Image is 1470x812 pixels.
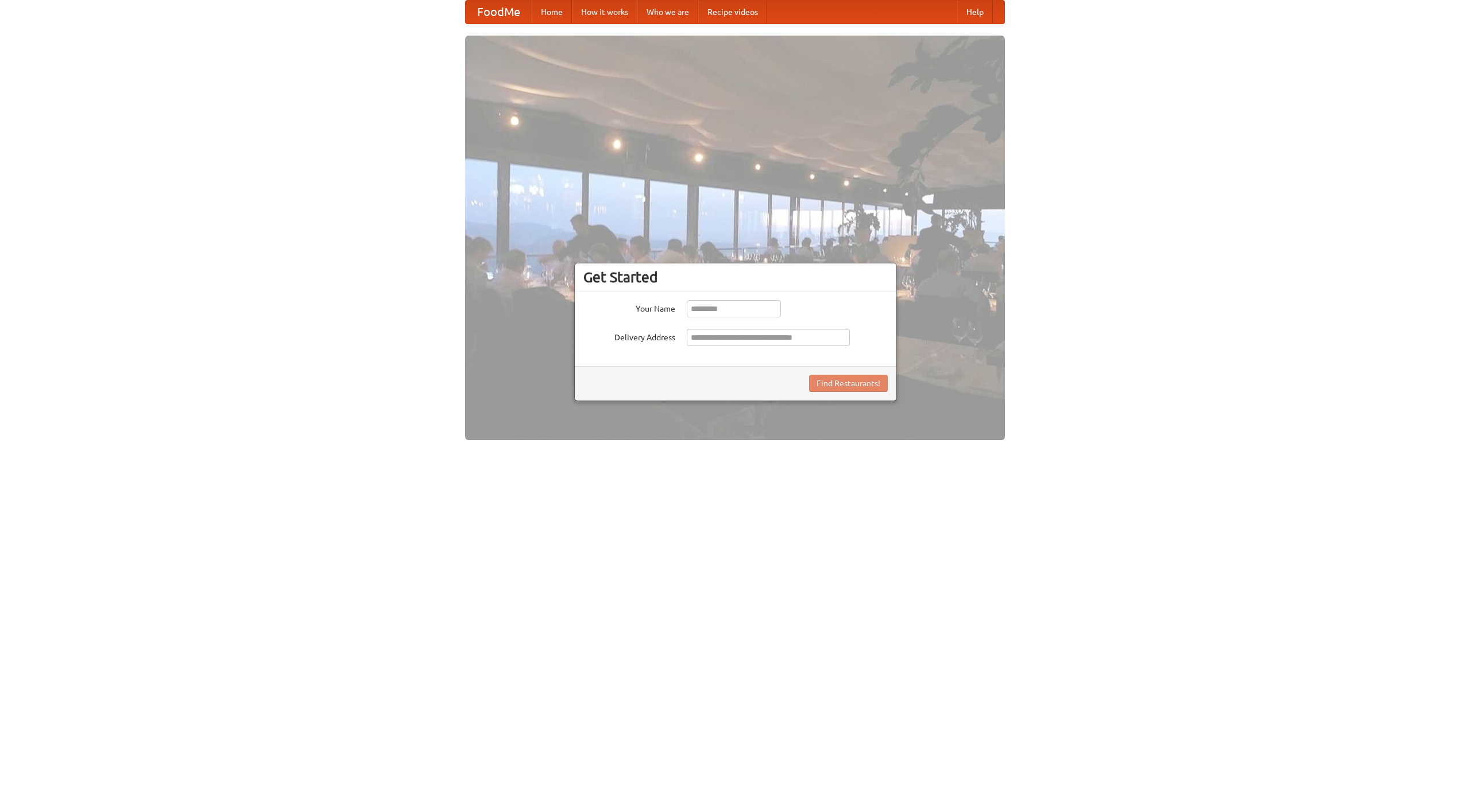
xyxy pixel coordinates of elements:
a: Help [957,1,993,24]
button: Find Restaurants! [809,375,888,392]
a: Who we are [637,1,698,24]
a: How it works [572,1,637,24]
a: Home [532,1,572,24]
a: FoodMe [466,1,532,24]
h3: Get Started [583,269,888,286]
label: Delivery Address [583,329,675,343]
label: Your Name [583,300,675,314]
a: Recipe videos [698,1,767,24]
